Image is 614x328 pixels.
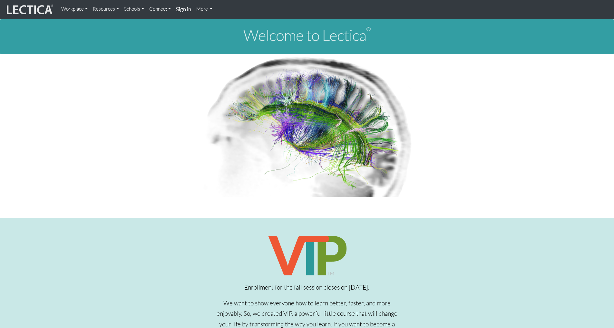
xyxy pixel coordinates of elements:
[59,3,90,15] a: Workplace
[90,3,122,15] a: Resources
[213,282,401,293] p: Enrollment for the fall session closes on [DATE].
[173,3,194,16] a: Sign in
[200,54,414,198] img: Human Connectome Project Image
[122,3,147,15] a: Schools
[366,25,371,32] sup: ®
[5,27,609,44] h1: Welcome to Lectica
[176,6,191,13] strong: Sign in
[5,4,54,16] img: lecticalive
[194,3,215,15] a: More
[147,3,173,15] a: Connect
